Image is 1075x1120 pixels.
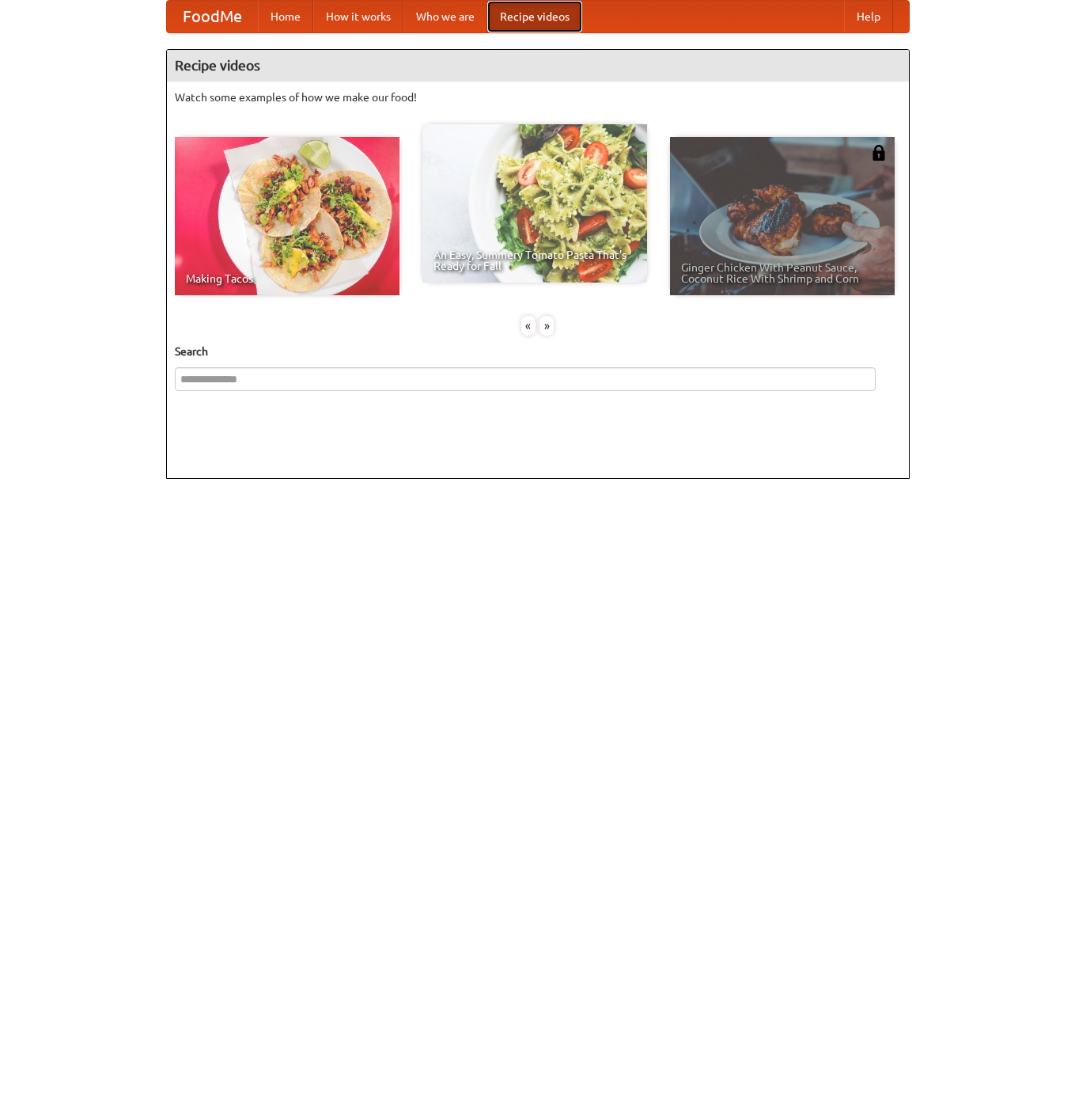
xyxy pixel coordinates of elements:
h4: Recipe videos [167,50,909,82]
h5: Search [175,344,901,359]
img: 483408.png [871,145,887,161]
a: How it works [313,1,403,32]
div: » [539,316,554,336]
span: An Easy, Summery Tomato Pasta That's Ready for Fall [433,249,636,271]
div: « [521,316,536,336]
p: Watch some examples of how we make our food! [175,89,901,105]
span: Making Tacos [186,273,388,284]
a: Who we are [403,1,487,32]
a: An Easy, Summery Tomato Pasta That's Ready for Fall [422,124,647,283]
a: Making Tacos [175,137,399,295]
a: Help [844,1,893,32]
a: Home [258,1,313,32]
a: FoodMe [167,1,258,32]
a: Recipe videos [487,1,582,32]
